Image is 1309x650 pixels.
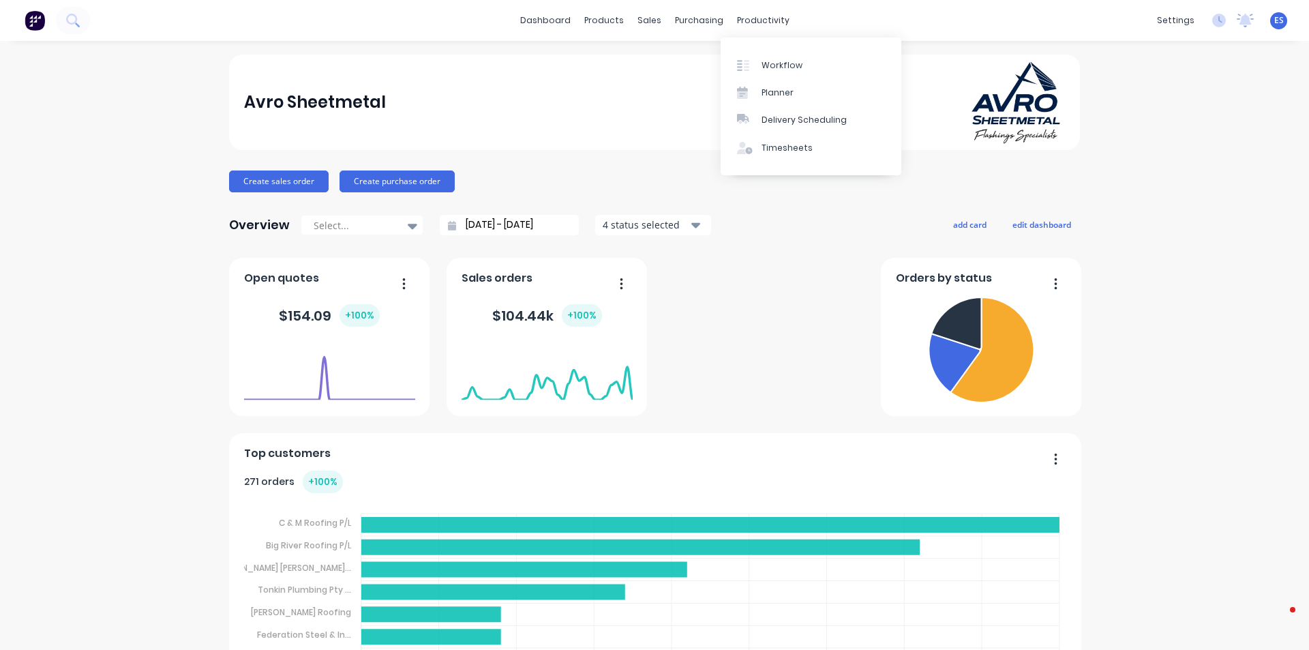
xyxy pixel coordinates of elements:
[762,114,847,126] div: Delivery Scheduling
[721,79,901,106] a: Planner
[730,10,796,31] div: productivity
[721,134,901,162] a: Timesheets
[762,87,794,99] div: Planner
[492,304,602,327] div: $ 104.44k
[944,216,995,233] button: add card
[762,142,813,154] div: Timesheets
[244,270,319,286] span: Open quotes
[577,10,631,31] div: products
[1004,216,1080,233] button: edit dashboard
[969,60,1065,145] img: Avro Sheetmetal
[1263,604,1295,636] iframe: Intercom live chat
[279,304,380,327] div: $ 154.09
[562,304,602,327] div: + 100 %
[229,211,290,239] div: Overview
[340,171,455,192] button: Create purchase order
[229,171,329,192] button: Create sales order
[513,10,577,31] a: dashboard
[603,218,689,232] div: 4 status selected
[244,445,331,462] span: Top customers
[340,304,380,327] div: + 100 %
[257,629,351,640] tspan: Federation Steel & In...
[279,517,352,529] tspan: C & M Roofing P/L
[721,51,901,78] a: Workflow
[251,606,351,618] tspan: [PERSON_NAME] Roofing
[1274,14,1284,27] span: ES
[303,471,343,493] div: + 100 %
[25,10,45,31] img: Factory
[668,10,730,31] div: purchasing
[762,59,802,72] div: Workflow
[244,89,386,116] div: Avro Sheetmetal
[595,215,711,235] button: 4 status selected
[213,561,351,573] tspan: [PERSON_NAME] [PERSON_NAME]...
[1150,10,1201,31] div: settings
[631,10,668,31] div: sales
[258,584,351,595] tspan: Tonkin Plumbing Pty ...
[462,270,532,286] span: Sales orders
[721,106,901,134] a: Delivery Scheduling
[244,471,343,493] div: 271 orders
[896,270,992,286] span: Orders by status
[266,540,352,551] tspan: Big River Roofing P/L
